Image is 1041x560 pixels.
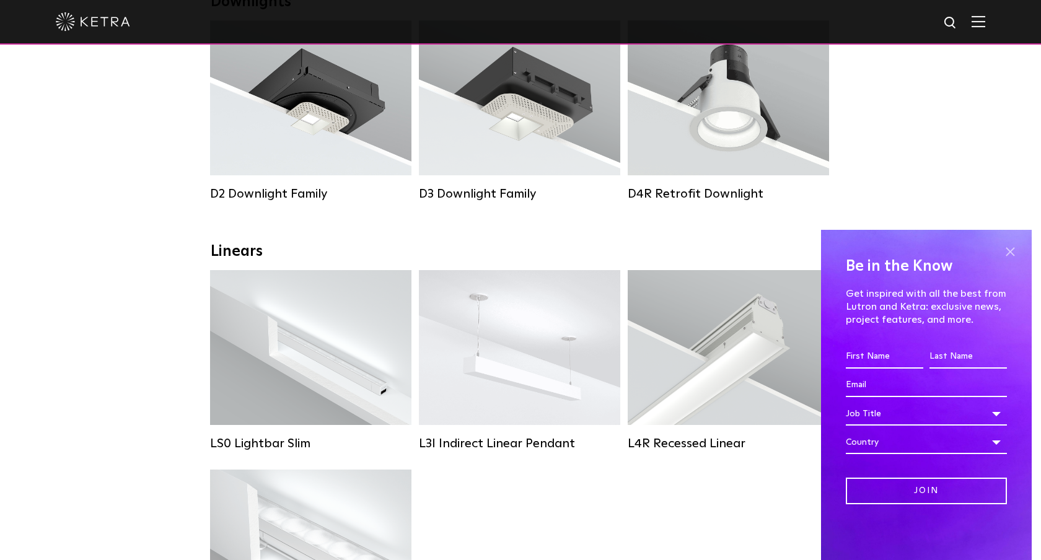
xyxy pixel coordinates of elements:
[210,436,411,451] div: LS0 Lightbar Slim
[419,20,620,201] a: D3 Downlight Family Lumen Output:700 / 900 / 1100Colors:White / Black / Silver / Bronze / Paintab...
[846,255,1007,278] h4: Be in the Know
[846,402,1007,426] div: Job Title
[943,15,959,31] img: search icon
[210,186,411,201] div: D2 Downlight Family
[210,20,411,201] a: D2 Downlight Family Lumen Output:1200Colors:White / Black / Gloss Black / Silver / Bronze / Silve...
[846,287,1007,326] p: Get inspired with all the best from Lutron and Ketra: exclusive news, project features, and more.
[211,243,830,261] div: Linears
[846,345,923,369] input: First Name
[210,270,411,451] a: LS0 Lightbar Slim Lumen Output:200 / 350Colors:White / BlackControl:X96 Controller
[846,431,1007,454] div: Country
[628,186,829,201] div: D4R Retrofit Downlight
[628,436,829,451] div: L4R Recessed Linear
[972,15,985,27] img: Hamburger%20Nav.svg
[628,270,829,451] a: L4R Recessed Linear Lumen Output:400 / 600 / 800 / 1000Colors:White / BlackControl:Lutron Clear C...
[628,20,829,201] a: D4R Retrofit Downlight Lumen Output:800Colors:White / BlackBeam Angles:15° / 25° / 40° / 60°Watta...
[419,186,620,201] div: D3 Downlight Family
[419,436,620,451] div: L3I Indirect Linear Pendant
[419,270,620,451] a: L3I Indirect Linear Pendant Lumen Output:400 / 600 / 800 / 1000Housing Colors:White / BlackContro...
[56,12,130,31] img: ketra-logo-2019-white
[846,374,1007,397] input: Email
[929,345,1007,369] input: Last Name
[846,478,1007,504] input: Join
